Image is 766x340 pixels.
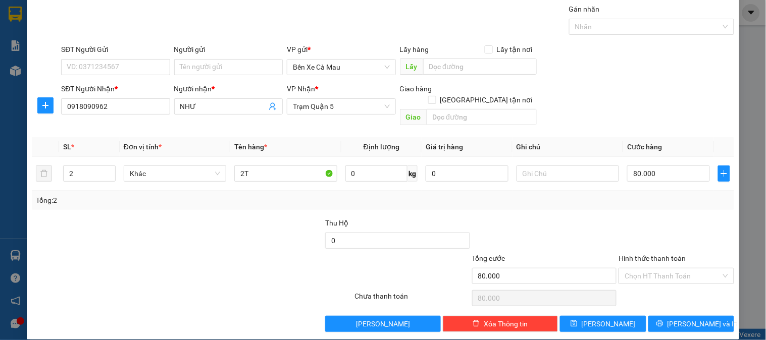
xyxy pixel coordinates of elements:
div: SĐT Người Gửi [61,44,170,55]
span: VP Nhận [287,85,315,93]
span: SL [63,143,71,151]
input: 0 [426,165,508,182]
span: Thu Hộ [325,219,348,227]
span: Bến Xe Cà Mau [293,60,389,75]
div: Người gửi [174,44,283,55]
span: Xóa Thông tin [484,318,528,329]
button: plus [37,97,54,114]
span: save [571,320,578,328]
input: VD: Bàn, Ghế [234,165,337,182]
button: deleteXóa Thông tin [443,316,558,332]
input: Dọc đường [423,59,537,75]
span: [PERSON_NAME] [582,318,636,329]
span: Tên hàng [234,143,267,151]
input: Ghi Chú [517,165,619,182]
button: save[PERSON_NAME] [560,316,646,332]
input: Dọc đường [427,109,537,125]
div: SĐT Người Nhận [61,83,170,94]
span: [PERSON_NAME] và In [668,318,738,329]
label: Hình thức thanh toán [619,254,686,262]
span: Giao hàng [400,85,432,93]
span: Tổng cước [472,254,505,262]
span: kg [407,165,418,182]
span: plus [38,101,53,109]
span: [GEOGRAPHIC_DATA] tận nơi [436,94,537,105]
button: plus [718,165,730,182]
span: Đơn vị tính [124,143,162,151]
span: Cước hàng [627,143,662,151]
label: Gán nhãn [569,5,600,13]
span: Giao [400,109,427,125]
div: VP gửi [287,44,395,55]
span: Trạm Quận 5 [293,99,389,114]
button: [PERSON_NAME] [325,316,440,332]
button: printer[PERSON_NAME] và In [648,316,734,332]
span: plus [719,169,730,178]
span: Khác [130,166,220,181]
span: [PERSON_NAME] [356,318,410,329]
span: Định lượng [364,143,399,151]
span: printer [656,320,663,328]
span: Lấy hàng [400,45,429,53]
th: Ghi chú [513,137,623,157]
span: delete [473,320,480,328]
span: user-add [269,102,277,110]
span: Lấy [400,59,423,75]
button: delete [36,165,52,182]
div: Chưa thanh toán [353,291,471,308]
span: Giá trị hàng [426,143,463,151]
div: Người nhận [174,83,283,94]
div: Tổng: 2 [36,195,296,206]
span: Lấy tận nơi [493,44,537,55]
